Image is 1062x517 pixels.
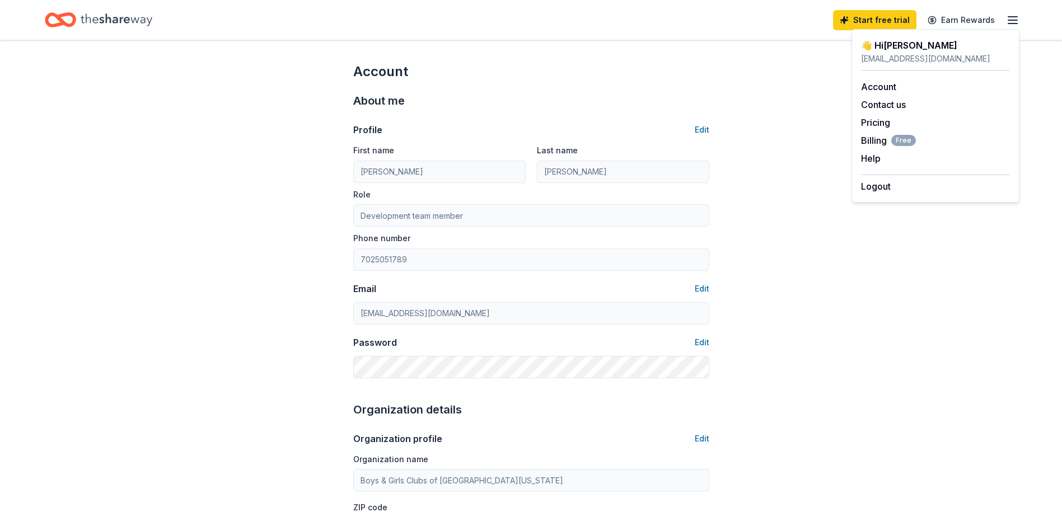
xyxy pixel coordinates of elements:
[833,10,916,30] a: Start free trial
[353,63,709,81] div: Account
[695,336,709,349] button: Edit
[861,117,890,128] a: Pricing
[861,39,1010,52] div: 👋 Hi [PERSON_NAME]
[695,123,709,137] button: Edit
[353,145,394,156] label: First name
[353,502,387,513] label: ZIP code
[695,282,709,295] button: Edit
[537,145,578,156] label: Last name
[861,52,1010,65] div: [EMAIL_ADDRESS][DOMAIN_NAME]
[45,7,152,33] a: Home
[891,135,916,146] span: Free
[353,233,410,244] label: Phone number
[353,336,397,349] div: Password
[353,282,376,295] div: Email
[861,134,916,147] span: Billing
[353,454,428,465] label: Organization name
[861,134,916,147] button: BillingFree
[861,180,891,193] button: Logout
[921,10,1002,30] a: Earn Rewards
[861,98,906,111] button: Contact us
[695,432,709,445] button: Edit
[353,401,709,419] div: Organization details
[861,152,881,165] button: Help
[353,123,382,137] div: Profile
[353,92,709,110] div: About me
[353,432,442,445] div: Organization profile
[861,81,896,92] a: Account
[353,189,371,200] label: Role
